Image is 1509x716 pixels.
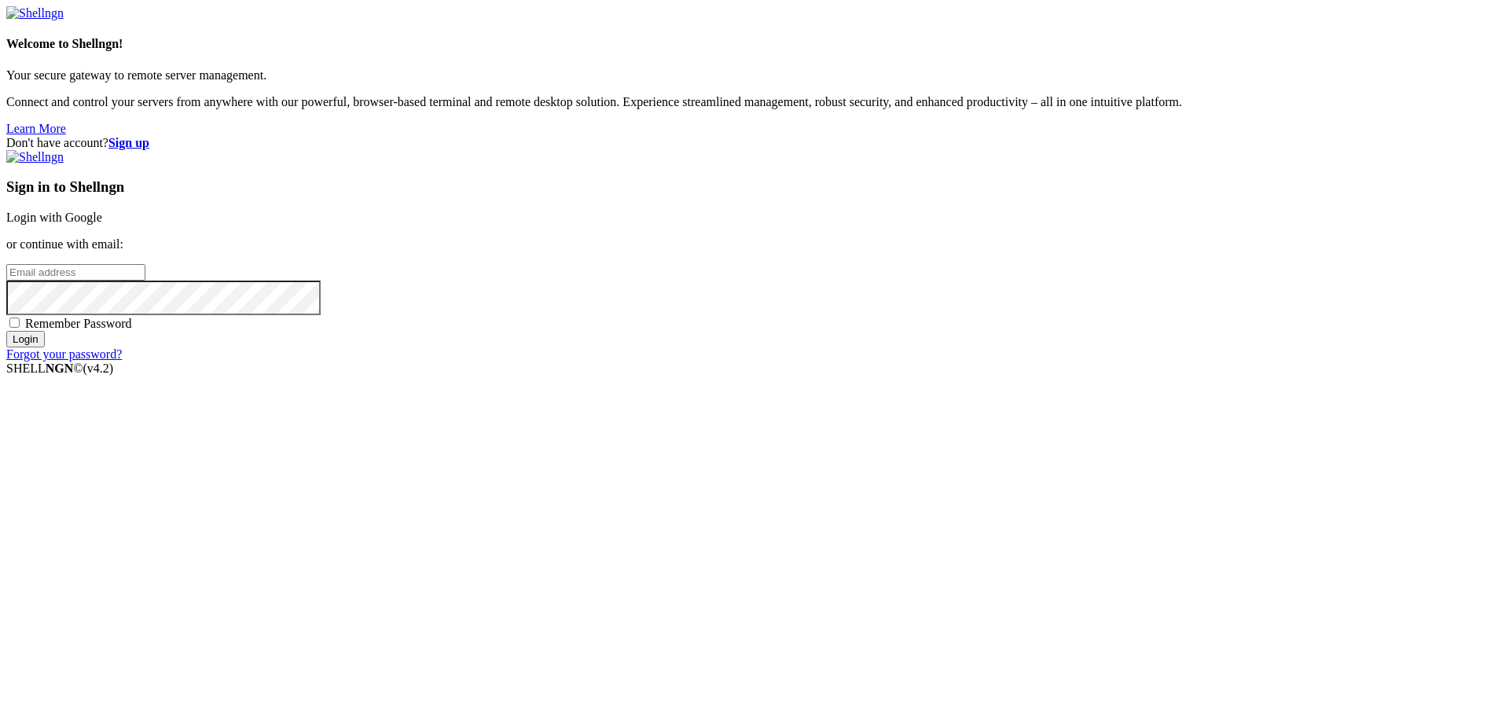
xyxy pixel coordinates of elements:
input: Login [6,331,45,347]
span: 4.2.0 [83,362,114,375]
input: Email address [6,264,145,281]
img: Shellngn [6,150,64,164]
a: Sign up [108,136,149,149]
input: Remember Password [9,318,20,328]
p: Connect and control your servers from anywhere with our powerful, browser-based terminal and remo... [6,95,1503,109]
div: Don't have account? [6,136,1503,150]
a: Login with Google [6,211,102,224]
h4: Welcome to Shellngn! [6,37,1503,51]
a: Learn More [6,122,66,135]
a: Forgot your password? [6,347,122,361]
span: Remember Password [25,317,132,330]
h3: Sign in to Shellngn [6,178,1503,196]
b: NGN [46,362,74,375]
p: or continue with email: [6,237,1503,252]
p: Your secure gateway to remote server management. [6,68,1503,83]
span: SHELL © [6,362,113,375]
img: Shellngn [6,6,64,20]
